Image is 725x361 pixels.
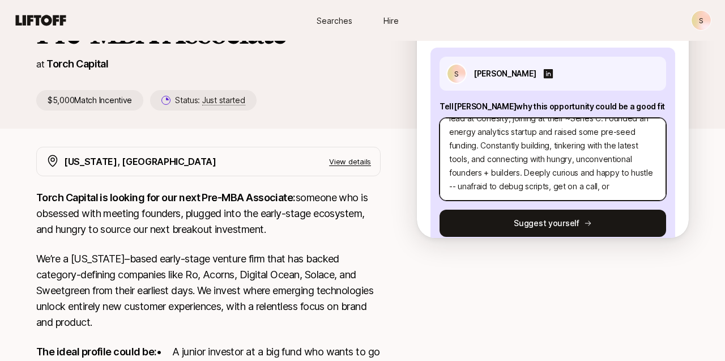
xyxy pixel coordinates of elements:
[36,190,381,237] p: someone who is obsessed with meeting founders, plugged into the early-stage ecosystem, and hungry...
[691,10,711,31] button: S
[699,14,703,27] p: S
[36,192,296,203] strong: Torch Capital is looking for our next Pre-MBA Associate:
[454,67,459,80] p: S
[36,346,156,358] strong: The ideal profile could be:
[440,118,666,201] textarea: Been lucky to have a blend of early-stage scrappiness and hunger with lessons from Big Tech. Been...
[362,10,419,31] a: Hire
[64,154,216,169] p: [US_STATE], [GEOGRAPHIC_DATA]
[306,10,362,31] a: Searches
[474,67,536,80] p: [PERSON_NAME]
[36,57,44,71] p: at
[36,251,381,330] p: We’re a [US_STATE]–based early-stage venture firm that has backed category-defining companies lik...
[175,94,245,107] p: Status:
[202,95,245,105] span: Just started
[36,15,381,49] h1: Pre-MBA Associate
[36,90,143,111] p: $5,000 Match Incentive
[46,58,108,70] a: Torch Capital
[317,15,352,27] span: Searches
[383,15,399,27] span: Hire
[329,156,371,167] p: View details
[440,210,666,237] button: Suggest yourself
[440,100,666,113] p: Tell [PERSON_NAME] why this opportunity could be a good fit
